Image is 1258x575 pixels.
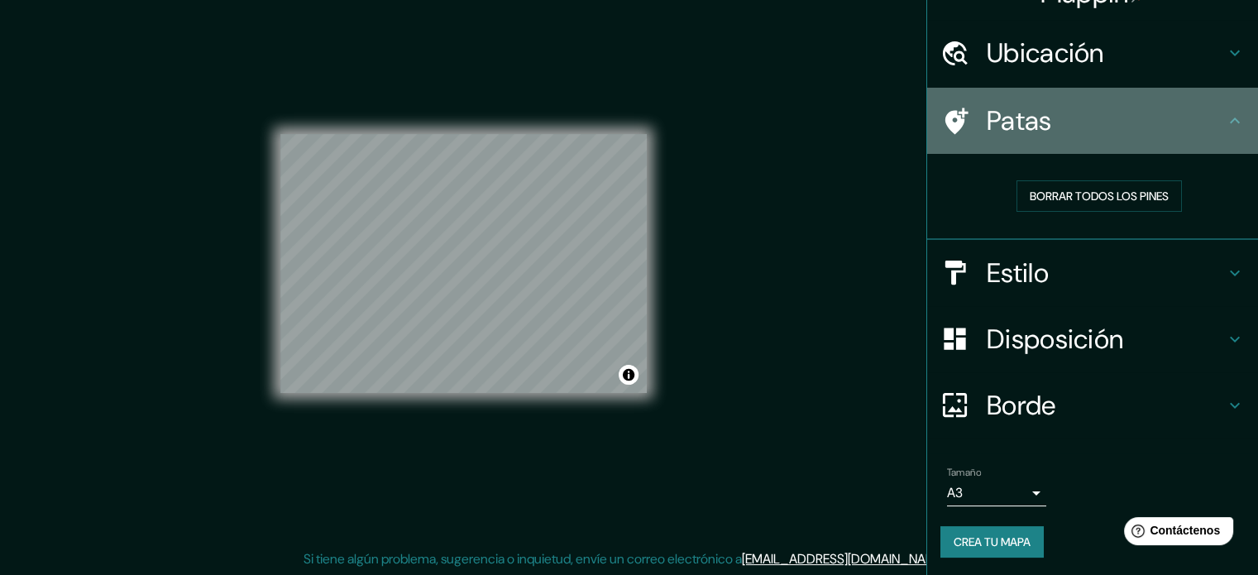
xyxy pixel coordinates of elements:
[927,306,1258,372] div: Disposición
[987,322,1123,357] font: Disposición
[987,36,1104,70] font: Ubicación
[304,550,742,568] font: Si tiene algún problema, sugerencia o inquietud, envíe un correo electrónico a
[927,372,1258,438] div: Borde
[1111,510,1240,557] iframe: Lanzador de widgets de ayuda
[987,388,1056,423] font: Borde
[947,480,1046,506] div: A3
[927,20,1258,86] div: Ubicación
[927,88,1258,154] div: Patas
[742,550,946,568] a: [EMAIL_ADDRESS][DOMAIN_NAME]
[1030,189,1169,204] font: Borrar todos los pines
[947,466,981,479] font: Tamaño
[940,526,1044,558] button: Crea tu mapa
[280,134,647,393] canvas: Mapa
[987,103,1052,138] font: Patas
[1016,180,1182,212] button: Borrar todos los pines
[619,365,639,385] button: Activar o desactivar atribución
[954,534,1031,549] font: Crea tu mapa
[947,484,963,501] font: A3
[987,256,1049,290] font: Estilo
[927,240,1258,306] div: Estilo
